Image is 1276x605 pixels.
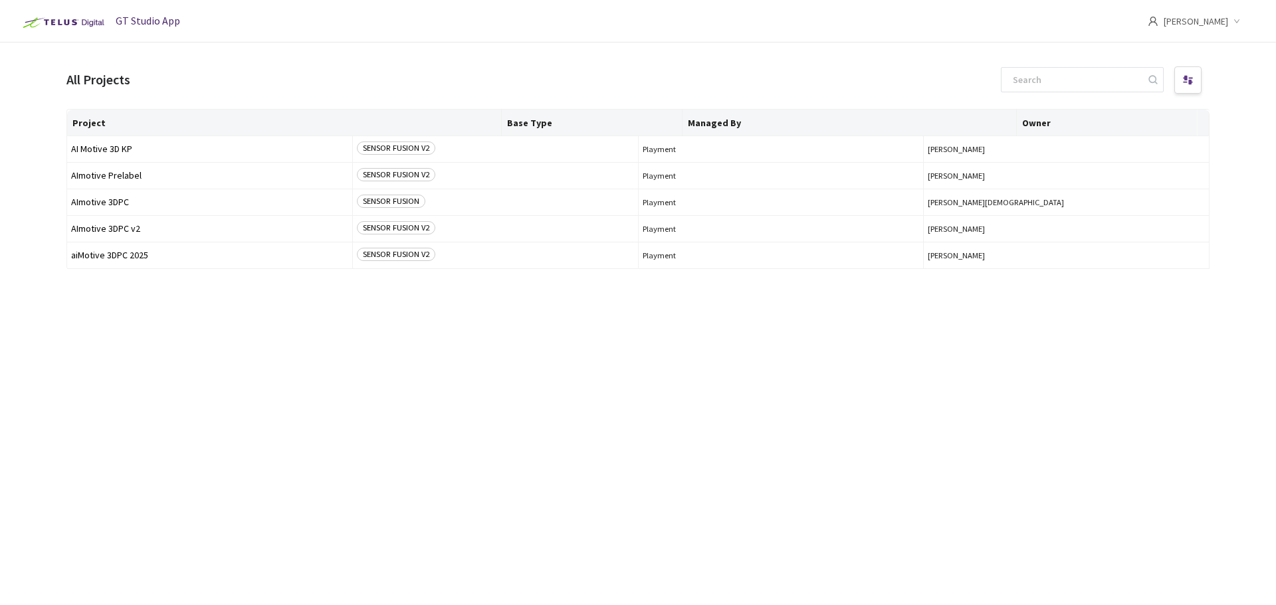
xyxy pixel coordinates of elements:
[643,197,920,207] span: Playment
[643,250,920,260] span: Playment
[67,110,502,136] th: Project
[928,171,1205,181] span: [PERSON_NAME]
[71,250,348,260] span: aiMotive 3DPC 2025
[71,171,348,181] span: AImotive Prelabel
[643,171,920,181] span: Playment
[928,250,1205,260] span: [PERSON_NAME]
[357,248,435,261] span: SENSOR FUSION V2
[683,110,1017,136] th: Managed By
[16,12,108,33] img: Telus
[1148,16,1158,27] span: user
[116,14,180,27] span: GT Studio App
[357,221,435,234] span: SENSOR FUSION V2
[71,224,348,234] span: AImotive 3DPC v2
[502,110,683,136] th: Base Type
[357,141,435,155] span: SENSOR FUSION V2
[928,197,1205,207] span: [PERSON_NAME][DEMOGRAPHIC_DATA]
[71,144,348,154] span: AI Motive 3D KP
[357,195,425,208] span: SENSOR FUSION
[928,224,1205,234] span: [PERSON_NAME]
[66,70,130,90] div: All Projects
[71,197,348,207] span: AImotive 3DPC
[1233,18,1240,25] span: down
[928,144,1205,154] span: [PERSON_NAME]
[643,144,920,154] span: Playment
[1017,110,1198,136] th: Owner
[357,168,435,181] span: SENSOR FUSION V2
[1005,68,1146,92] input: Search
[643,224,920,234] span: Playment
